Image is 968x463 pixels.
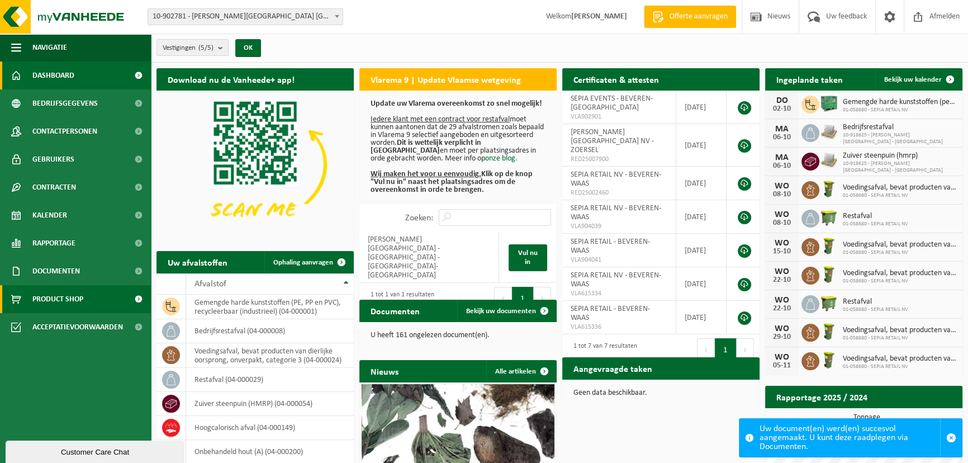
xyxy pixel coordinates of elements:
[494,287,512,309] button: Previous
[760,419,940,457] div: Uw document(en) werd(en) succesvol aangemaakt. U kunt deze raadplegen via Documenten.
[405,214,433,223] label: Zoeken:
[32,117,97,145] span: Contactpersonen
[186,392,354,416] td: zuiver steenpuin (HMRP) (04-000054)
[644,6,736,28] a: Offerte aanvragen
[667,11,730,22] span: Offerte aanvragen
[771,134,793,141] div: 06-10
[843,98,957,107] span: Gemengde harde kunststoffen (pe, pp en pvc), recycleerbaar (industrieel)
[534,287,551,309] button: Next
[273,259,333,266] span: Ophaling aanvragen
[571,238,650,255] span: SEPIA RETAIL - BEVEREN-WAAS
[571,222,667,231] span: VLA904039
[771,267,793,276] div: WO
[562,357,663,379] h2: Aangevraagde taken
[676,234,727,267] td: [DATE]
[843,306,908,313] span: 01-058680 - SEPIA RETAIL NV
[562,68,670,90] h2: Certificaten & attesten
[737,338,754,361] button: Next
[771,210,793,219] div: WO
[198,44,213,51] count: (5/5)
[148,9,343,25] span: 10-902781 - STACI BELGIUM NV - ZOERSEL
[843,221,908,228] span: 01-058680 - SEPIA RETAIL NV
[771,105,793,113] div: 02-10
[365,286,434,310] div: 1 tot 1 van 1 resultaten
[819,265,838,284] img: WB-0060-HPE-GN-50
[771,182,793,191] div: WO
[156,251,239,273] h2: Uw afvalstoffen
[359,360,410,382] h2: Nieuws
[32,62,74,89] span: Dashboard
[186,295,354,319] td: gemengde harde kunststoffen (PE, PP en PVC), recycleerbaar (industrieel) (04-000001)
[571,128,654,154] span: [PERSON_NAME][GEOGRAPHIC_DATA] NV - ZOERSEL
[156,39,229,56] button: Vestigingen(5/5)
[186,319,354,343] td: bedrijfsrestafval (04-000008)
[843,123,957,132] span: Bedrijfsrestafval
[264,251,353,273] a: Ophaling aanvragen
[819,208,838,227] img: WB-1100-HPE-GN-50
[843,326,957,335] span: Voedingsafval, bevat producten van dierlijke oorsprong, onverpakt, categorie 3
[676,267,727,301] td: [DATE]
[571,155,667,164] span: RED25007900
[771,248,793,256] div: 15-10
[819,94,838,113] img: PB-HB-1400-HPE-GN-01
[819,237,838,256] img: WB-0060-HPE-GN-50
[819,294,838,313] img: WB-1100-HPE-GN-50
[843,183,957,192] span: Voedingsafval, bevat producten van dierlijke oorsprong, onverpakt, categorie 3
[371,332,545,339] p: U heeft 161 ongelezen document(en).
[235,39,261,57] button: OK
[573,389,748,397] p: Geen data beschikbaar.
[771,296,793,305] div: WO
[819,151,838,170] img: LP-PA-00000-WDN-11
[32,257,80,285] span: Documenten
[879,408,961,430] a: Bekijk rapportage
[186,368,354,392] td: restafval (04-000029)
[771,125,793,134] div: MA
[843,269,957,278] span: Voedingsafval, bevat producten van dierlijke oorsprong, onverpakt, categorie 3
[843,132,957,145] span: 10-918625 - [PERSON_NAME][GEOGRAPHIC_DATA] - [GEOGRAPHIC_DATA]
[32,145,74,173] span: Gebruikers
[697,338,715,361] button: Previous
[371,139,481,155] b: Dit is wettelijk verplicht in [GEOGRAPHIC_DATA]
[466,308,536,315] span: Bekijk uw documenten
[571,305,650,322] span: SEPIA RETAIL - BEVEREN-WAAS
[568,337,637,362] div: 1 tot 7 van 7 resultaten
[371,100,542,108] b: Update uw Vlarema overeenkomst zo snel mogelijk!
[819,179,838,199] img: WB-0060-HPE-GN-50
[186,416,354,440] td: hoogcalorisch afval (04-000149)
[843,240,957,249] span: Voedingsafval, bevat producten van dierlijke oorsprong, onverpakt, categorie 3
[676,200,727,234] td: [DATE]
[771,414,962,427] h3: Tonnage
[186,343,354,368] td: voedingsafval, bevat producten van dierlijke oorsprong, onverpakt, categorie 3 (04-000024)
[843,297,908,306] span: Restafval
[771,362,793,370] div: 05-11
[771,324,793,333] div: WO
[843,152,957,160] span: Zuiver steenpuin (hmrp)
[512,287,534,309] button: 1
[571,256,667,264] span: VLA904041
[843,192,957,199] span: 01-058680 - SEPIA RETAIL NV
[843,249,957,256] span: 01-058680 - SEPIA RETAIL NV
[32,285,83,313] span: Product Shop
[509,244,547,271] a: Vul nu in
[771,96,793,105] div: DO
[843,212,908,221] span: Restafval
[571,188,667,197] span: RED25002460
[771,333,793,341] div: 29-10
[771,276,793,284] div: 22-10
[715,338,737,361] button: 1
[32,89,98,117] span: Bedrijfsgegevens
[571,204,661,221] span: SEPIA RETAIL NV - BEVEREN-WAAS
[843,355,957,363] span: Voedingsafval, bevat producten van dierlijke oorsprong, onverpakt, categorie 3
[32,173,76,201] span: Contracten
[457,300,556,322] a: Bekijk uw documenten
[359,68,532,90] h2: Vlarema 9 | Update Vlaamse wetgeving
[156,91,354,239] img: Download de VHEPlus App
[371,100,545,194] p: moet kunnen aantonen dat de 29 afvalstromen zoals bepaald in Vlarema 9 selectief aangeboden en ui...
[843,278,957,285] span: 01-058680 - SEPIA RETAIL NV
[571,171,661,188] span: SEPIA RETAIL NV - BEVEREN-WAAS
[843,335,957,342] span: 01-058680 - SEPIA RETAIL NV
[571,271,661,289] span: SEPIA RETAIL NV - BEVEREN-WAAS
[843,160,957,174] span: 10-918625 - [PERSON_NAME][GEOGRAPHIC_DATA] - [GEOGRAPHIC_DATA]
[771,153,793,162] div: MA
